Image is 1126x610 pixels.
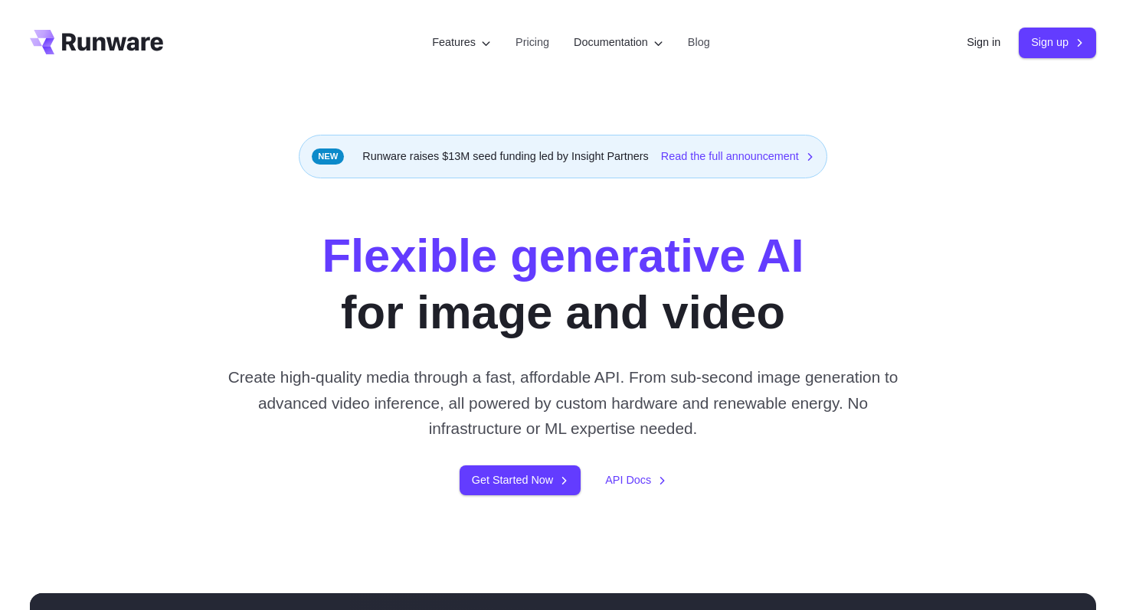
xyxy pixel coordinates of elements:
[574,34,663,51] label: Documentation
[460,465,581,495] a: Get Started Now
[661,148,814,165] a: Read the full announcement
[30,30,163,54] a: Go to /
[299,135,827,178] div: Runware raises $13M seed funding led by Insight Partners
[322,227,804,340] h1: for image and video
[688,34,710,51] a: Blog
[1019,28,1096,57] a: Sign up
[605,471,666,489] a: API Docs
[967,34,1000,51] a: Sign in
[432,34,491,51] label: Features
[516,34,549,51] a: Pricing
[322,229,804,282] strong: Flexible generative AI
[222,364,905,441] p: Create high-quality media through a fast, affordable API. From sub-second image generation to adv...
